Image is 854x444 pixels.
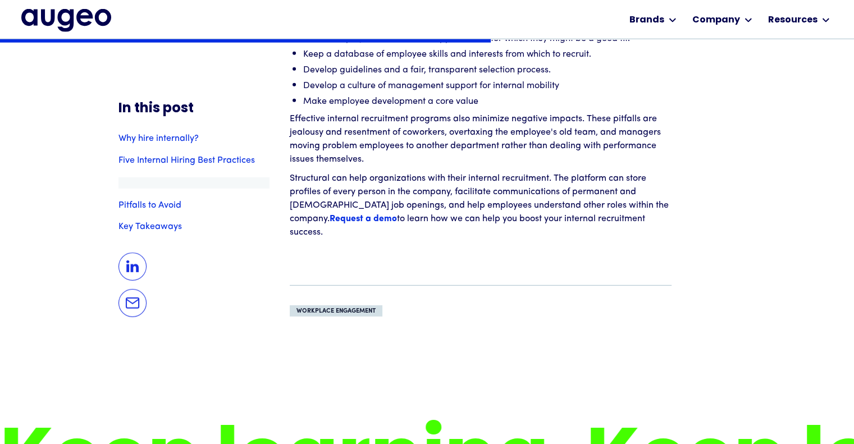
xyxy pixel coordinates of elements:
[290,172,672,239] p: Structural can help organizations with their internal recruitment. The platform can store profile...
[303,46,672,59] li: Keep a database of employee skills and interests from which to recruit.
[118,101,270,116] h5: In this post
[118,200,270,209] a: Pitfalls to Avoid
[21,9,111,31] img: Augeo's full logo in midnight blue.
[290,112,672,166] p: Effective internal recruitment programs also minimize negative impacts. These pitfalls are jealou...
[21,9,111,31] a: home
[118,222,270,231] a: Key Takeaways
[629,13,664,27] div: Brands
[296,307,376,315] div: Workplace Engagement
[303,62,672,75] li: Develop guidelines and a fair, transparent selection process.
[118,155,270,164] a: Five Internal Hiring Best Practices
[330,214,397,223] a: Request a demo
[692,13,740,27] div: Company
[768,13,818,27] div: Resources
[303,93,672,107] li: Make employee development a core value
[290,245,672,258] p: ‍
[118,134,270,143] a: Why hire internally?
[303,77,672,91] li: Develop a culture of management support for internal mobility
